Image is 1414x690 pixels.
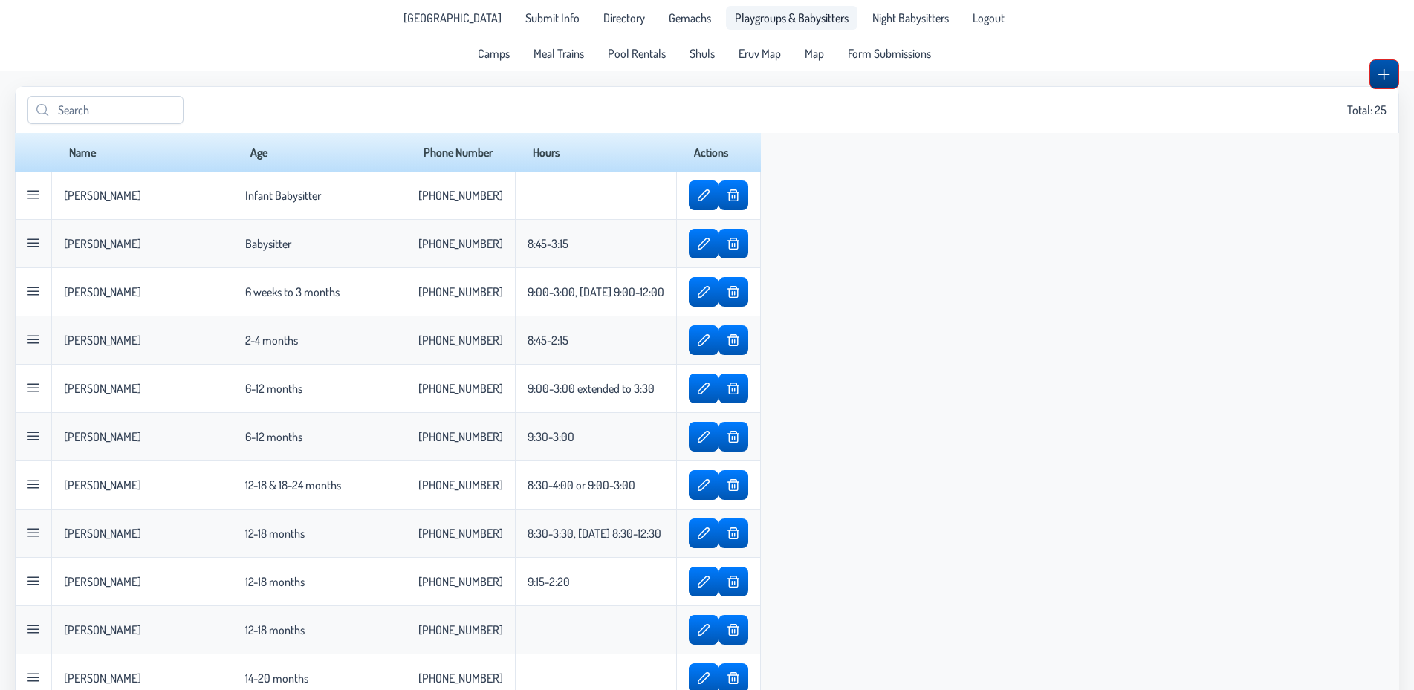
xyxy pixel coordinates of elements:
p-celleditor: [PERSON_NAME] [64,526,141,541]
th: Phone Number [406,133,515,172]
p-celleditor: 6 weeks to 3 months [245,284,340,299]
p-celleditor: [PERSON_NAME] [64,429,141,444]
li: Logout [964,6,1014,30]
input: Search [27,96,184,124]
p-celleditor: 14-20 months [245,671,308,686]
p-celleditor: [PERSON_NAME] [64,333,141,348]
p-celleditor: 9:00-3:00, [DATE] 9:00-12:00 [528,284,664,299]
span: Camps [478,48,510,59]
p-celleditor: [PERSON_NAME] [64,574,141,589]
p-celleditor: [PERSON_NAME] [64,236,141,251]
p-celleditor: 8:30-4:00 or 9:00-3:00 [528,478,635,492]
a: Submit Info [516,6,588,30]
p-celleditor: 9:00-3:00 extended to 3:30 [528,381,655,396]
span: Gemachs [669,12,711,24]
p-celleditor: 8:45-2:15 [528,333,568,348]
a: Camps [469,42,519,65]
span: Eruv Map [739,48,781,59]
p-celleditor: [PHONE_NUMBER] [418,333,503,348]
p-celleditor: 12-18 months [245,574,305,589]
span: Shuls [690,48,715,59]
a: Eruv Map [730,42,790,65]
p-celleditor: 8:30-3:30, [DATE] 8:30-12:30 [528,526,661,541]
p-celleditor: 2-4 months [245,333,298,348]
span: Pool Rentals [608,48,666,59]
a: [GEOGRAPHIC_DATA] [395,6,510,30]
span: Playgroups & Babysitters [735,12,849,24]
p-celleditor: [PERSON_NAME] [64,188,141,203]
p-celleditor: 6-12 months [245,381,302,396]
a: Meal Trains [525,42,593,65]
span: Submit Info [525,12,580,24]
a: Map [796,42,833,65]
th: Name [51,133,233,172]
p-celleditor: [PHONE_NUMBER] [418,429,503,444]
p-celleditor: Babysitter [245,236,291,251]
a: Playgroups & Babysitters [726,6,857,30]
a: Night Babysitters [863,6,958,30]
p-celleditor: 12-18 months [245,526,305,541]
p-celleditor: [PHONE_NUMBER] [418,622,503,637]
a: Form Submissions [839,42,940,65]
p-celleditor: [PHONE_NUMBER] [418,188,503,203]
span: Form Submissions [848,48,931,59]
p-celleditor: [PERSON_NAME] [64,381,141,396]
p-celleditor: 12-18 & 18-24 months [245,478,341,492]
p-celleditor: 6-12 months [245,429,302,444]
p-celleditor: [PERSON_NAME] [64,478,141,492]
span: Night Babysitters [872,12,949,24]
p-celleditor: Infant Babysitter [245,188,321,203]
span: Map [805,48,824,59]
p-celleditor: [PHONE_NUMBER] [418,478,503,492]
a: Pool Rentals [599,42,675,65]
p-celleditor: [PHONE_NUMBER] [418,236,503,251]
p-celleditor: 12-18 months [245,622,305,637]
th: Hours [515,133,676,172]
span: Meal Trains [534,48,584,59]
span: Directory [603,12,645,24]
p-celleditor: [PERSON_NAME] [64,622,141,637]
p-celleditor: [PHONE_NUMBER] [418,671,503,686]
span: [GEOGRAPHIC_DATA] [403,12,502,24]
p-celleditor: 9:15-2:20 [528,574,570,589]
p-celleditor: 9:30-3:00 [528,429,574,444]
p-celleditor: [PHONE_NUMBER] [418,284,503,299]
div: Total: 25 [27,96,1387,124]
p-celleditor: [PHONE_NUMBER] [418,574,503,589]
a: Shuls [681,42,724,65]
p-celleditor: [PERSON_NAME] [64,671,141,686]
th: Age [233,133,406,172]
p-celleditor: [PHONE_NUMBER] [418,526,503,541]
p-celleditor: 8:45-3:15 [528,236,568,251]
p-celleditor: [PERSON_NAME] [64,284,141,299]
a: Directory [594,6,654,30]
p-celleditor: [PHONE_NUMBER] [418,381,503,396]
th: Actions [676,133,761,172]
span: Logout [973,12,1005,24]
a: Gemachs [660,6,720,30]
li: Pine Lake Park [395,6,510,30]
